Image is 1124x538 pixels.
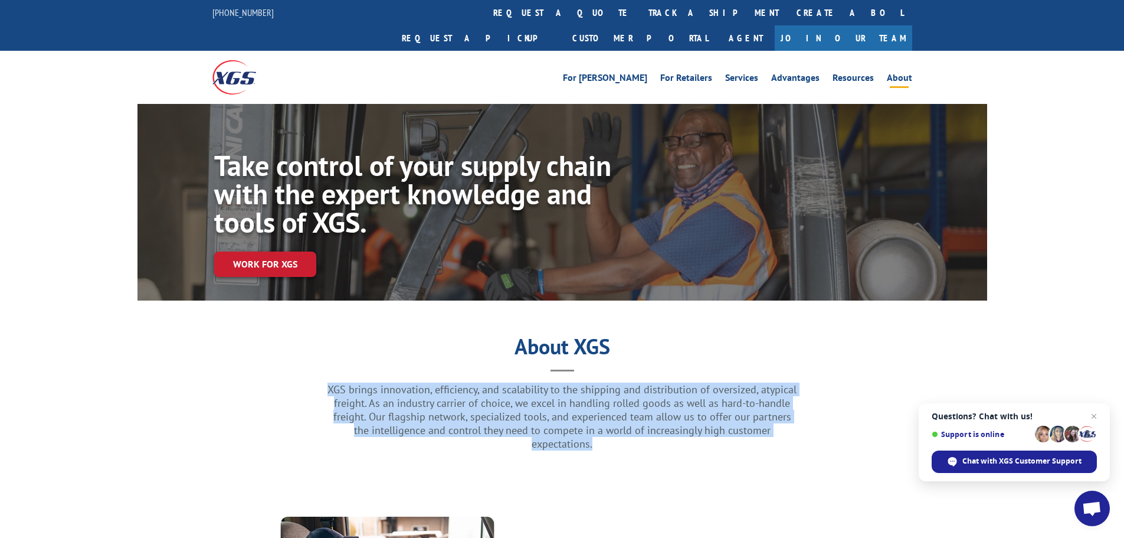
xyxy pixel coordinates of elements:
[962,456,1082,467] span: Chat with XGS Customer Support
[563,25,717,51] a: Customer Portal
[137,338,987,361] h1: About XGS
[775,25,912,51] a: Join Our Team
[932,451,1097,473] div: Chat with XGS Customer Support
[717,25,775,51] a: Agent
[393,25,563,51] a: Request a pickup
[214,252,316,277] a: Work for XGS
[932,412,1097,421] span: Questions? Chat with us!
[1087,409,1101,423] span: Close chat
[563,73,647,86] a: For [PERSON_NAME]
[660,73,712,86] a: For Retailers
[887,73,912,86] a: About
[932,430,1031,439] span: Support is online
[771,73,820,86] a: Advantages
[1074,491,1110,526] div: Open chat
[214,151,614,242] h1: Take control of your supply chain with the expert knowledge and tools of XGS.
[212,6,274,18] a: [PHONE_NUMBER]
[725,73,758,86] a: Services
[833,73,874,86] a: Resources
[326,383,798,451] p: XGS brings innovation, efficiency, and scalability to the shipping and distribution of oversized,...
